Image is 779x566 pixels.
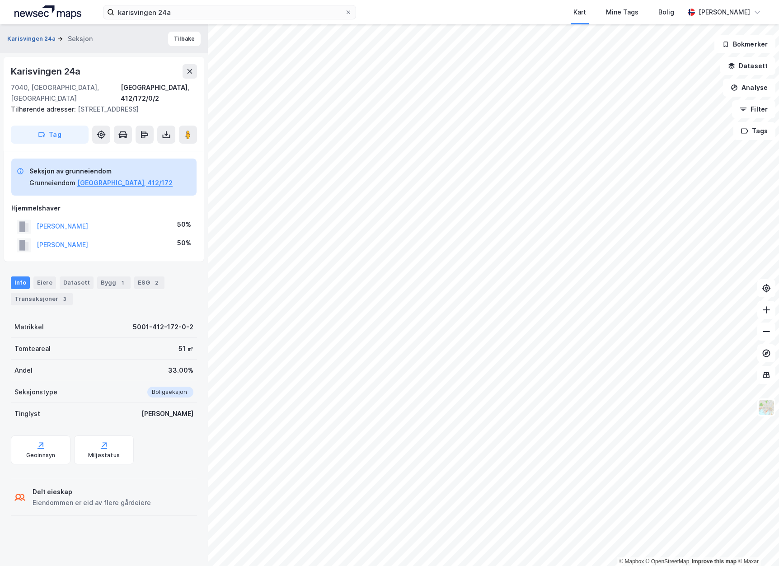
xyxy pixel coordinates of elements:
div: Miljøstatus [88,452,120,459]
div: 2 [152,278,161,287]
div: Bygg [97,276,131,289]
div: Matrikkel [14,322,44,332]
div: 51 ㎡ [178,343,193,354]
div: Info [11,276,30,289]
a: Mapbox [619,558,644,565]
div: Karisvingen 24a [11,64,82,79]
div: Geoinnsyn [26,452,56,459]
button: Bokmerker [714,35,775,53]
div: Hjemmelshaver [11,203,197,214]
div: Andel [14,365,33,376]
div: Seksjon av grunneiendom [29,166,173,177]
div: 1 [118,278,127,287]
div: Tomteareal [14,343,51,354]
div: 7040, [GEOGRAPHIC_DATA], [GEOGRAPHIC_DATA] [11,82,121,104]
div: 50% [177,219,191,230]
button: Datasett [720,57,775,75]
div: Seksjon [68,33,93,44]
a: Improve this map [692,558,737,565]
button: Filter [732,100,775,118]
div: Kart [573,7,586,18]
button: Tags [733,122,775,140]
span: Tilhørende adresser: [11,105,78,113]
div: Mine Tags [606,7,638,18]
div: 3 [60,295,69,304]
div: [PERSON_NAME] [141,408,193,419]
div: Transaksjoner [11,293,73,305]
div: Eiere [33,276,56,289]
button: Karisvingen 24a [7,34,57,43]
div: 5001-412-172-0-2 [133,322,193,332]
div: Seksjonstype [14,387,57,398]
a: OpenStreetMap [646,558,690,565]
button: Analyse [723,79,775,97]
div: ESG [134,276,164,289]
div: Eiendommen er eid av flere gårdeiere [33,497,151,508]
iframe: Chat Widget [734,523,779,566]
button: Tag [11,126,89,144]
div: Datasett [60,276,94,289]
input: Søk på adresse, matrikkel, gårdeiere, leietakere eller personer [114,5,345,19]
button: Tilbake [168,32,201,46]
div: 33.00% [168,365,193,376]
div: [GEOGRAPHIC_DATA], 412/172/0/2 [121,82,197,104]
div: Bolig [658,7,674,18]
button: [GEOGRAPHIC_DATA], 412/172 [77,178,173,188]
div: [PERSON_NAME] [699,7,750,18]
div: Grunneiendom [29,178,75,188]
img: logo.a4113a55bc3d86da70a041830d287a7e.svg [14,5,81,19]
img: Z [758,399,775,416]
div: Kontrollprogram for chat [734,523,779,566]
div: Tinglyst [14,408,40,419]
div: [STREET_ADDRESS] [11,104,190,115]
div: Delt eieskap [33,486,151,497]
div: 50% [177,238,191,248]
